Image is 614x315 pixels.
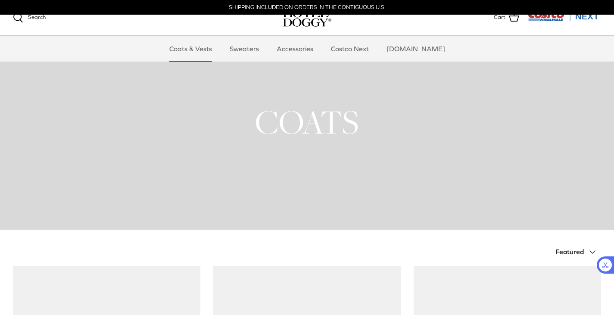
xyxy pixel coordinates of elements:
[269,36,321,62] a: Accessories
[28,14,46,20] span: Search
[13,101,601,143] h1: COATS
[379,36,453,62] a: [DOMAIN_NAME]
[323,36,377,62] a: Costco Next
[528,11,601,22] img: Costco Next
[528,16,601,23] a: Visit Costco Next
[494,13,505,22] span: Cart
[555,243,601,262] button: Featured
[222,36,267,62] a: Sweaters
[494,12,519,23] a: Cart
[283,9,331,27] img: hoteldoggycom
[283,9,331,27] a: hoteldoggy.com hoteldoggycom
[13,12,46,23] a: Search
[162,36,220,62] a: Coats & Vests
[555,248,584,256] span: Featured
